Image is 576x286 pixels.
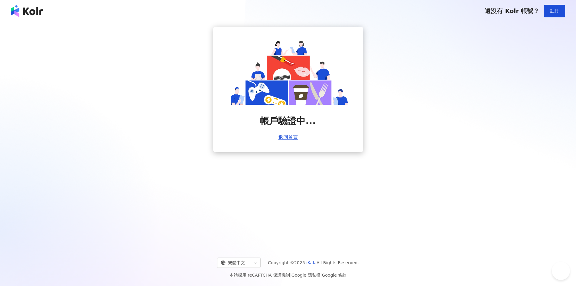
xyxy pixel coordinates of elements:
span: 註冊 [550,8,559,13]
img: account is verifying [228,39,349,105]
a: Google 隱私權 [291,273,321,278]
iframe: Help Scout Beacon - Open [552,262,570,280]
span: | [290,273,291,278]
a: iKala [306,260,317,265]
span: | [321,273,322,278]
span: 還沒有 Kolr 帳號？ [485,7,539,15]
span: 帳戶驗證中... [260,115,316,127]
div: 繁體中文 [221,258,252,268]
span: Copyright © 2025 All Rights Reserved. [268,259,359,266]
a: Google 條款 [322,273,347,278]
img: logo [11,5,43,17]
span: 本站採用 reCAPTCHA 保護機制 [229,271,347,279]
a: 返回首頁 [278,135,298,140]
button: 註冊 [544,5,565,17]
